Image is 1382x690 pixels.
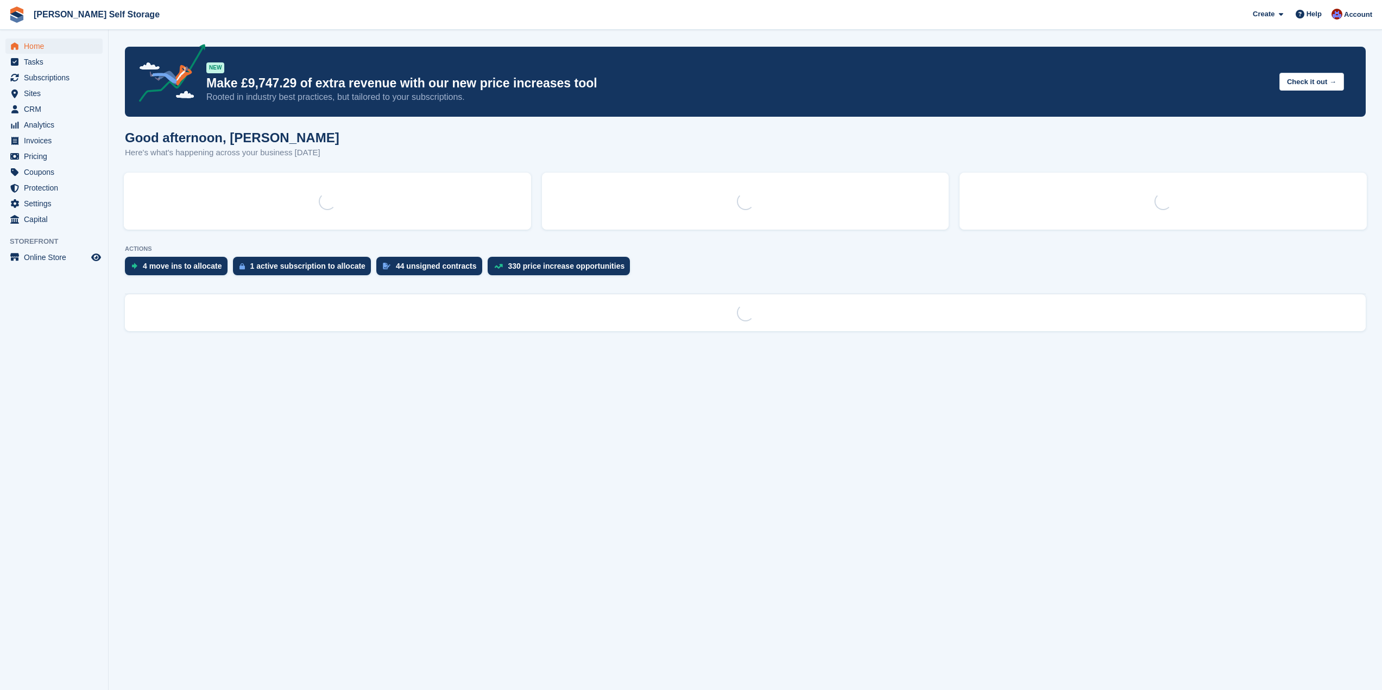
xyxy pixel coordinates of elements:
[90,251,103,264] a: Preview store
[125,130,339,145] h1: Good afternoon, [PERSON_NAME]
[5,54,103,69] a: menu
[24,164,89,180] span: Coupons
[125,257,233,281] a: 4 move ins to allocate
[508,262,625,270] div: 330 price increase opportunities
[376,257,488,281] a: 44 unsigned contracts
[5,164,103,180] a: menu
[5,117,103,132] a: menu
[1253,9,1274,20] span: Create
[1307,9,1322,20] span: Help
[24,102,89,117] span: CRM
[24,212,89,227] span: Capital
[5,250,103,265] a: menu
[143,262,222,270] div: 4 move ins to allocate
[396,262,477,270] div: 44 unsigned contracts
[5,180,103,195] a: menu
[9,7,25,23] img: stora-icon-8386f47178a22dfd0bd8f6a31ec36ba5ce8667c1dd55bd0f319d3a0aa187defe.svg
[5,39,103,54] a: menu
[5,212,103,227] a: menu
[494,264,503,269] img: price_increase_opportunities-93ffe204e8149a01c8c9dc8f82e8f89637d9d84a8eef4429ea346261dce0b2c0.svg
[206,62,224,73] div: NEW
[130,44,206,106] img: price-adjustments-announcement-icon-8257ccfd72463d97f412b2fc003d46551f7dbcb40ab6d574587a9cd5c0d94...
[24,133,89,148] span: Invoices
[24,196,89,211] span: Settings
[125,245,1366,252] p: ACTIONS
[24,86,89,101] span: Sites
[125,147,339,159] p: Here's what's happening across your business [DATE]
[131,263,137,269] img: move_ins_to_allocate_icon-fdf77a2bb77ea45bf5b3d319d69a93e2d87916cf1d5bf7949dd705db3b84f3ca.svg
[1331,9,1342,20] img: Tim Brant-Coles
[206,75,1271,91] p: Make £9,747.29 of extra revenue with our new price increases tool
[5,86,103,101] a: menu
[206,91,1271,103] p: Rooted in industry best practices, but tailored to your subscriptions.
[1344,9,1372,20] span: Account
[250,262,365,270] div: 1 active subscription to allocate
[383,263,390,269] img: contract_signature_icon-13c848040528278c33f63329250d36e43548de30e8caae1d1a13099fd9432cc5.svg
[239,263,245,270] img: active_subscription_to_allocate_icon-d502201f5373d7db506a760aba3b589e785aa758c864c3986d89f69b8ff3...
[5,70,103,85] a: menu
[24,39,89,54] span: Home
[24,70,89,85] span: Subscriptions
[1279,73,1344,91] button: Check it out →
[5,102,103,117] a: menu
[29,5,164,23] a: [PERSON_NAME] Self Storage
[488,257,636,281] a: 330 price increase opportunities
[24,180,89,195] span: Protection
[10,236,108,247] span: Storefront
[5,133,103,148] a: menu
[233,257,376,281] a: 1 active subscription to allocate
[24,149,89,164] span: Pricing
[24,54,89,69] span: Tasks
[5,196,103,211] a: menu
[24,117,89,132] span: Analytics
[24,250,89,265] span: Online Store
[5,149,103,164] a: menu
